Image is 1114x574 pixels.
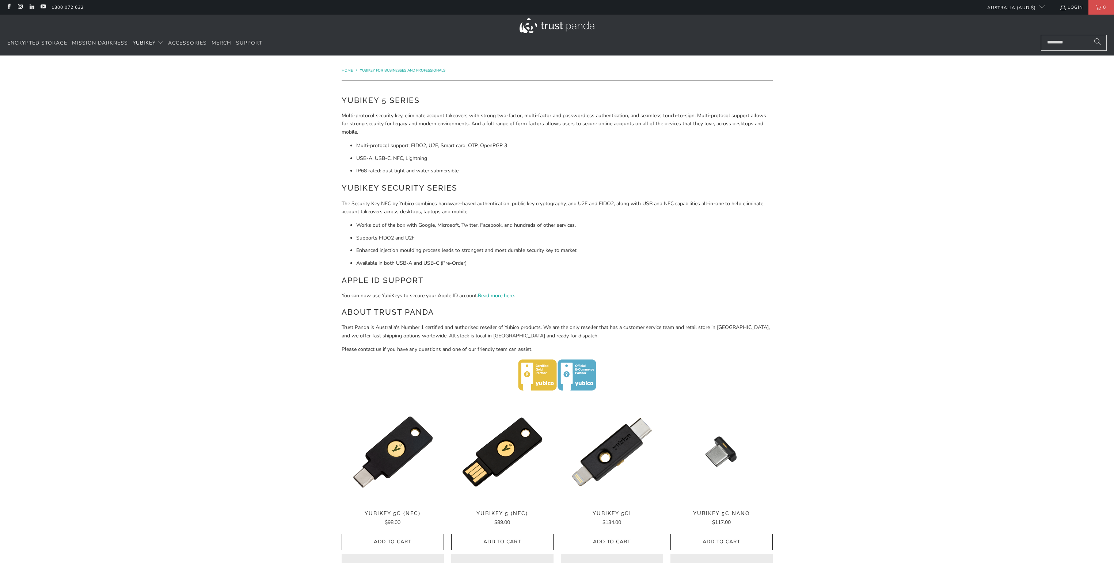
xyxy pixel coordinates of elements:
[168,35,207,52] a: Accessories
[342,182,773,194] h2: YubiKey Security Series
[356,246,773,255] li: Enhanced injection moulding process leads to strongest and most durable security key to market
[569,539,655,545] span: Add to Cart
[712,519,731,526] span: $117.00
[40,4,46,10] a: Trust Panda Australia on YouTube
[52,3,84,11] a: 1300 072 632
[459,539,546,545] span: Add to Cart
[670,534,773,550] button: Add to Cart
[670,510,773,527] a: YubiKey 5C Nano $117.00
[342,95,773,106] h2: YubiKey 5 Series
[133,39,156,46] span: YubiKey
[342,306,773,318] h2: About Trust Panda
[670,401,773,503] img: YubiKey 5C Nano - Trust Panda
[72,39,128,46] span: Mission Darkness
[356,259,773,267] li: Available in both USB-A and USB-C (Pre-Order)
[385,519,400,526] span: $98.00
[72,35,128,52] a: Mission Darkness
[342,324,773,340] p: Trust Panda is Australia's Number 1 certified and authorised reseller of Yubico products. We are ...
[7,35,67,52] a: Encrypted Storage
[168,39,207,46] span: Accessories
[342,68,353,73] span: Home
[356,167,773,175] li: IP68 rated: dust tight and water submersible
[1041,35,1107,51] input: Search...
[670,401,773,503] a: YubiKey 5C Nano - Trust Panda YubiKey 5C Nano - Trust Panda
[356,234,773,242] li: Supports FIDO2 and U2F
[342,292,773,300] p: You can now use YubiKeys to secure your Apple ID account. .
[478,292,514,299] a: Read more here
[451,401,554,503] img: YubiKey 5 (NFC) - Trust Panda
[342,534,444,550] button: Add to Cart
[678,539,765,545] span: Add to Cart
[561,510,663,517] span: YubiKey 5Ci
[561,401,663,503] img: YubiKey 5Ci - Trust Panda
[342,345,773,353] p: Please contact us if you have any questions and one of our friendly team can assist.
[342,510,444,517] span: YubiKey 5C (NFC)
[17,4,23,10] a: Trust Panda Australia on Instagram
[342,68,354,73] a: Home
[1088,35,1107,51] button: Search
[494,519,510,526] span: $89.00
[520,18,594,33] img: Trust Panda Australia
[561,510,663,527] a: YubiKey 5Ci $134.00
[212,39,231,46] span: Merch
[342,510,444,527] a: YubiKey 5C (NFC) $98.00
[356,68,357,73] span: /
[602,519,621,526] span: $134.00
[342,401,444,503] img: YubiKey 5C (NFC) - Trust Panda
[451,401,554,503] a: YubiKey 5 (NFC) - Trust Panda YubiKey 5 (NFC) - Trust Panda
[236,35,262,52] a: Support
[342,401,444,503] a: YubiKey 5C (NFC) - Trust Panda YubiKey 5C (NFC) - Trust Panda
[451,510,554,527] a: YubiKey 5 (NFC) $89.00
[561,534,663,550] button: Add to Cart
[356,221,773,229] li: Works out of the box with Google, Microsoft, Twitter, Facebook, and hundreds of other services.
[236,39,262,46] span: Support
[356,142,773,150] li: Multi-protocol support; FIDO2, U2F, Smart card, OTP, OpenPGP 3
[342,112,773,136] p: Multi-protocol security key, eliminate account takeovers with strong two-factor, multi-factor and...
[561,401,663,503] a: YubiKey 5Ci - Trust Panda YubiKey 5Ci - Trust Panda
[5,4,12,10] a: Trust Panda Australia on Facebook
[451,510,554,517] span: YubiKey 5 (NFC)
[212,35,231,52] a: Merch
[342,200,773,216] p: The Security Key NFC by Yubico combines hardware-based authentication, public key cryptography, a...
[670,510,773,517] span: YubiKey 5C Nano
[1060,3,1083,11] a: Login
[451,534,554,550] button: Add to Cart
[7,39,67,46] span: Encrypted Storage
[356,154,773,162] li: USB-A, USB-C, NFC, Lightning
[28,4,35,10] a: Trust Panda Australia on LinkedIn
[342,275,773,286] h2: Apple ID Support
[349,539,436,545] span: Add to Cart
[133,35,163,52] summary: YubiKey
[360,68,445,73] a: YubiKey for Businesses and Professionals
[7,35,262,52] nav: Translation missing: en.navigation.header.main_nav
